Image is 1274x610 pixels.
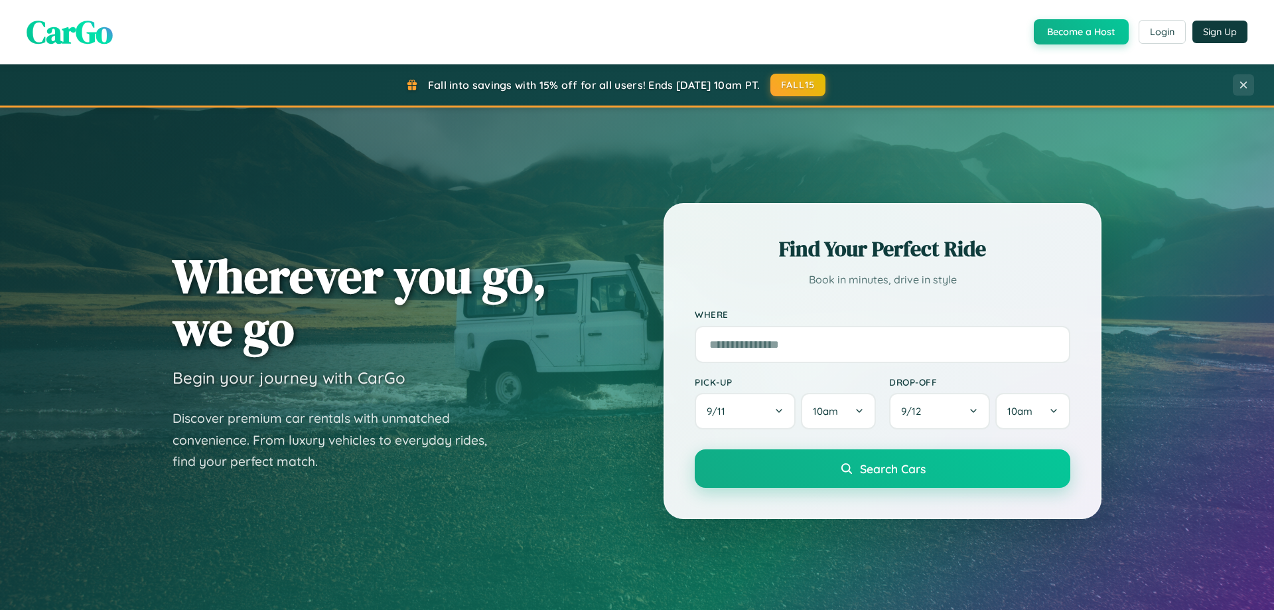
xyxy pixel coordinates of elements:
[27,10,113,54] span: CarGo
[995,393,1070,429] button: 10am
[428,78,760,92] span: Fall into savings with 15% off for all users! Ends [DATE] 10am PT.
[801,393,876,429] button: 10am
[813,405,838,418] span: 10am
[173,250,547,354] h1: Wherever you go, we go
[889,393,990,429] button: 9/12
[173,368,405,388] h3: Begin your journey with CarGo
[1034,19,1129,44] button: Become a Host
[695,393,796,429] button: 9/11
[695,449,1070,488] button: Search Cars
[173,408,504,473] p: Discover premium car rentals with unmatched convenience. From luxury vehicles to everyday rides, ...
[1192,21,1247,43] button: Sign Up
[695,270,1070,289] p: Book in minutes, drive in style
[695,376,876,388] label: Pick-up
[695,309,1070,321] label: Where
[770,74,826,96] button: FALL15
[901,405,928,418] span: 9 / 12
[860,461,926,476] span: Search Cars
[889,376,1070,388] label: Drop-off
[707,405,732,418] span: 9 / 11
[1007,405,1032,418] span: 10am
[1139,20,1186,44] button: Login
[695,234,1070,264] h2: Find Your Perfect Ride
